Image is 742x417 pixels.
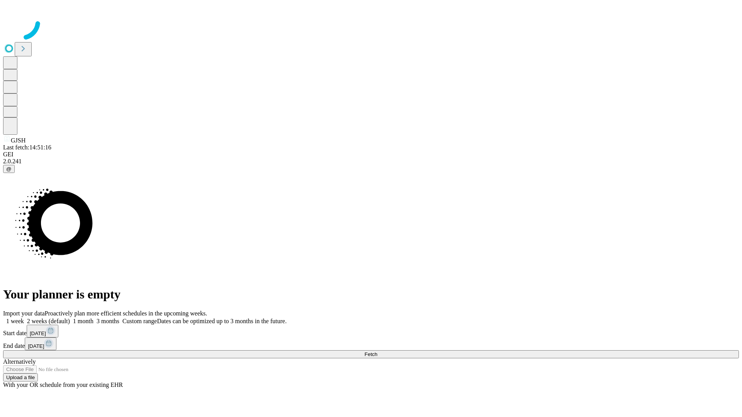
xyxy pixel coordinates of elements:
[3,165,15,173] button: @
[3,373,38,381] button: Upload a file
[6,318,24,324] span: 1 week
[3,358,36,365] span: Alternatively
[3,337,739,350] div: End date
[30,331,46,336] span: [DATE]
[3,158,739,165] div: 2.0.241
[73,318,94,324] span: 1 month
[3,151,739,158] div: GEI
[27,325,58,337] button: [DATE]
[3,325,739,337] div: Start date
[157,318,286,324] span: Dates can be optimized up to 3 months in the future.
[3,350,739,358] button: Fetch
[25,337,56,350] button: [DATE]
[28,343,44,349] span: [DATE]
[6,166,12,172] span: @
[27,318,70,324] span: 2 weeks (default)
[3,310,45,317] span: Import your data
[97,318,119,324] span: 3 months
[3,287,739,302] h1: Your planner is empty
[3,144,51,151] span: Last fetch: 14:51:16
[123,318,157,324] span: Custom range
[364,351,377,357] span: Fetch
[45,310,207,317] span: Proactively plan more efficient schedules in the upcoming weeks.
[3,381,123,388] span: With your OR schedule from your existing EHR
[11,137,26,144] span: GJSH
